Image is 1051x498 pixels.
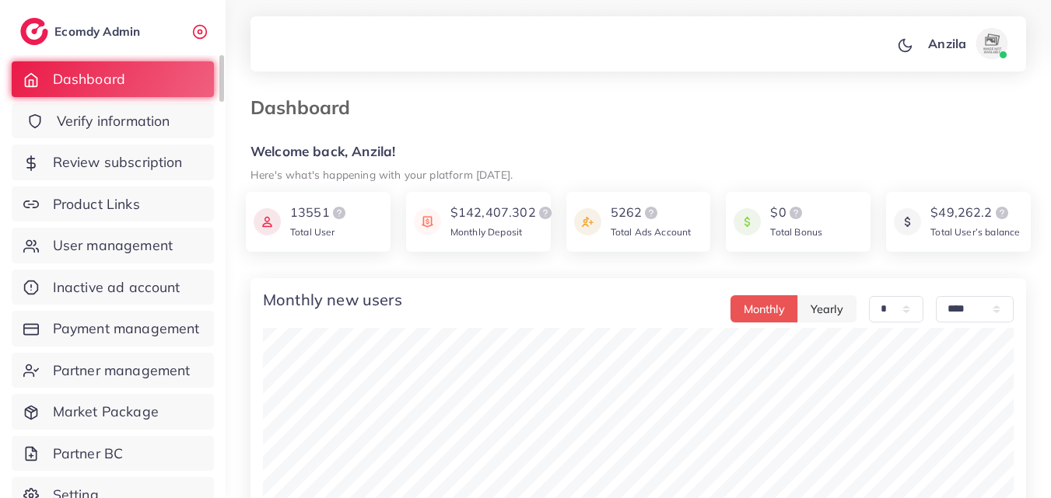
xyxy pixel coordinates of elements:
[770,226,822,238] span: Total Bonus
[12,394,214,430] a: Market Package
[12,61,214,97] a: Dashboard
[53,444,124,464] span: Partner BC
[734,204,761,240] img: icon payment
[53,319,200,339] span: Payment management
[53,69,125,89] span: Dashboard
[12,186,214,222] a: Product Links
[53,360,191,381] span: Partner management
[53,402,159,422] span: Market Package
[20,18,48,45] img: logo
[250,168,513,181] small: Here's what's happening with your platform [DATE].
[450,226,522,238] span: Monthly Deposit
[450,204,555,222] div: $142,407.302
[12,353,214,388] a: Partner management
[53,235,173,256] span: User management
[536,204,555,222] img: logo
[20,18,144,45] a: logoEcomdy Admin
[611,204,692,222] div: 5262
[930,226,1020,238] span: Total User’s balance
[290,226,335,238] span: Total User
[414,204,441,240] img: icon payment
[920,28,1014,59] a: Anzilaavatar
[730,295,798,322] button: Monthly
[930,204,1020,222] div: $49,262.2
[12,145,214,180] a: Review subscription
[12,436,214,472] a: Partner BC
[250,144,1026,160] h5: Welcome back, Anzila!
[786,204,805,222] img: logo
[12,311,214,347] a: Payment management
[976,28,1007,59] img: avatar
[54,24,144,39] h2: Ecomdy Admin
[53,152,183,172] span: Review subscription
[263,291,402,309] h4: Monthly new users
[290,204,349,222] div: 13551
[12,103,214,139] a: Verify information
[770,204,822,222] div: $0
[12,270,214,305] a: Inactive ad account
[250,96,363,119] h3: Dashboard
[642,204,660,222] img: logo
[254,204,281,240] img: icon payment
[57,111,170,131] span: Verify information
[928,34,966,53] p: Anzila
[53,277,180,298] span: Inactive ad account
[53,194,140,214] span: Product Links
[894,204,921,240] img: icon payment
[993,204,1011,222] img: logo
[574,204,601,240] img: icon payment
[797,295,857,322] button: Yearly
[611,226,692,238] span: Total Ads Account
[12,228,214,263] a: User management
[330,204,349,222] img: logo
